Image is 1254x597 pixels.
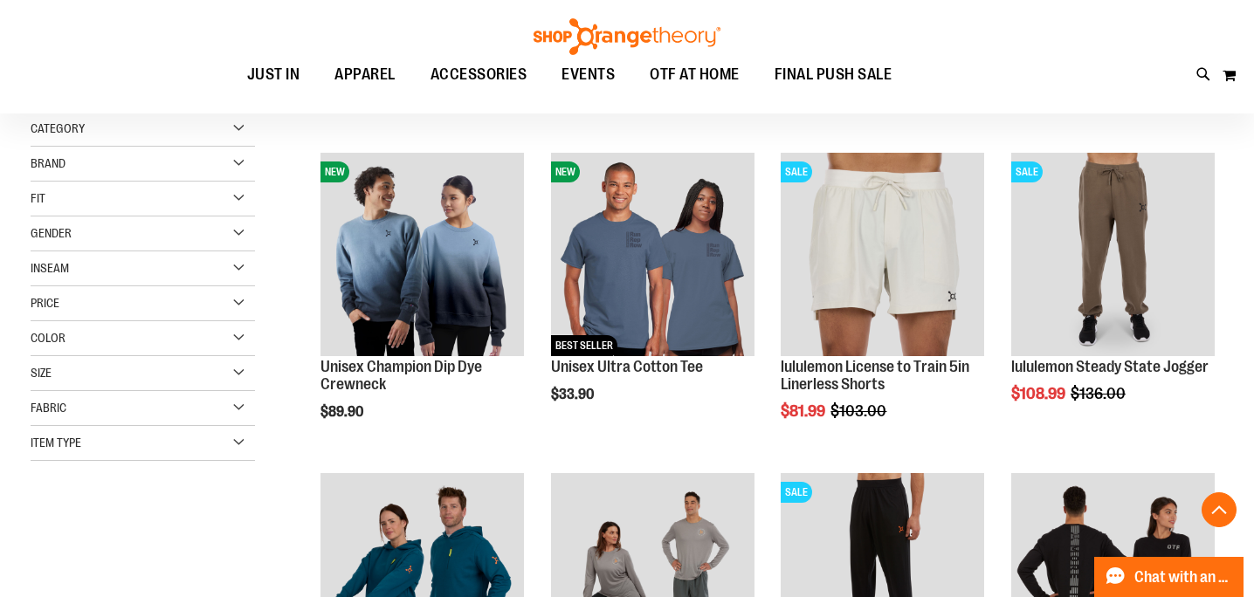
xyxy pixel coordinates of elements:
[1071,385,1128,402] span: $136.00
[772,144,993,464] div: product
[431,55,527,94] span: ACCESSORIES
[551,358,703,375] a: Unisex Ultra Cotton Tee
[775,55,892,94] span: FINAL PUSH SALE
[31,401,66,415] span: Fabric
[1011,358,1209,375] a: lululemon Steady State Jogger
[551,153,754,356] img: Unisex Ultra Cotton Tee
[542,144,763,447] div: product
[31,226,72,240] span: Gender
[531,18,723,55] img: Shop Orangetheory
[31,296,59,310] span: Price
[781,402,828,420] span: $81.99
[781,482,812,503] span: SALE
[247,55,300,94] span: JUST IN
[551,387,596,402] span: $33.90
[1011,153,1215,356] img: lululemon Steady State Jogger
[1003,144,1223,447] div: product
[551,161,580,182] span: NEW
[312,144,533,464] div: product
[320,161,349,182] span: NEW
[781,153,984,356] img: lululemon License to Train 5in Linerless Shorts
[31,366,52,380] span: Size
[551,335,617,356] span: BEST SELLER
[31,191,45,205] span: Fit
[320,153,524,359] a: Unisex Champion Dip Dye CrewneckNEW
[1202,492,1237,527] button: Back To Top
[31,261,69,275] span: Inseam
[31,436,81,449] span: Item Type
[1011,385,1068,402] span: $108.99
[31,121,85,135] span: Category
[31,156,65,170] span: Brand
[1094,557,1244,597] button: Chat with an Expert
[650,55,740,94] span: OTF AT HOME
[562,55,615,94] span: EVENTS
[1134,569,1233,586] span: Chat with an Expert
[334,55,396,94] span: APPAREL
[551,153,754,359] a: Unisex Ultra Cotton TeeNEWBEST SELLER
[1011,161,1043,182] span: SALE
[320,153,524,356] img: Unisex Champion Dip Dye Crewneck
[1011,153,1215,359] a: lululemon Steady State JoggerSALE
[31,331,65,345] span: Color
[781,358,969,393] a: lululemon License to Train 5in Linerless Shorts
[781,161,812,182] span: SALE
[781,153,984,359] a: lululemon License to Train 5in Linerless ShortsSALE
[320,358,482,393] a: Unisex Champion Dip Dye Crewneck
[830,402,889,420] span: $103.00
[320,404,366,420] span: $89.90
